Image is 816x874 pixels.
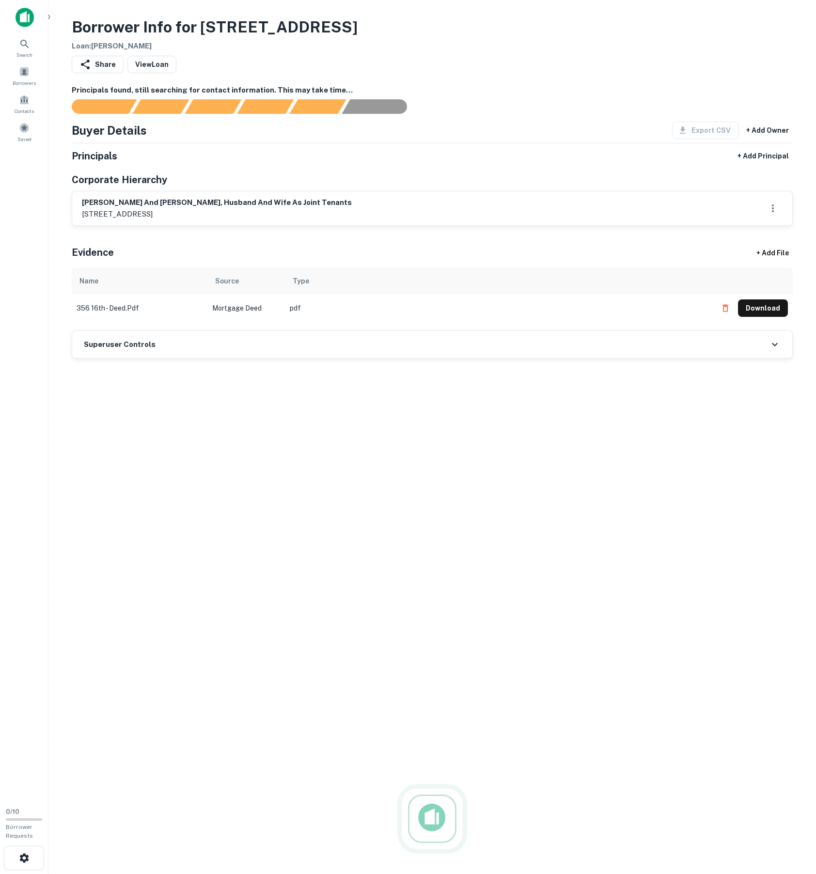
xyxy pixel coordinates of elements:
[742,122,793,139] button: + Add Owner
[72,267,793,330] div: scrollable content
[72,41,358,52] h6: Loan : [PERSON_NAME]
[13,79,36,87] span: Borrowers
[738,299,788,317] button: Download
[717,300,734,316] button: Delete file
[72,149,117,163] h5: Principals
[293,275,309,287] div: Type
[3,34,46,61] a: Search
[72,122,147,139] h4: Buyer Details
[289,99,346,114] div: Principals found, still searching for contact information. This may take time...
[15,107,34,115] span: Contacts
[3,91,46,117] a: Contacts
[79,275,98,287] div: Name
[60,99,133,114] div: Sending borrower request to AI...
[185,99,241,114] div: Documents found, AI parsing details...
[207,295,285,322] td: Mortgage Deed
[6,824,33,839] span: Borrower Requests
[17,135,31,143] span: Saved
[3,119,46,145] a: Saved
[6,808,19,815] span: 0 / 10
[768,796,816,843] iframe: Chat Widget
[72,267,207,295] th: Name
[215,275,239,287] div: Source
[72,56,124,73] button: Share
[84,339,156,350] h6: Superuser Controls
[72,295,207,322] td: 356 16th - deed.pdf
[72,245,114,260] h5: Evidence
[82,208,352,220] p: [STREET_ADDRESS]
[16,51,32,59] span: Search
[82,197,352,208] h6: [PERSON_NAME] and [PERSON_NAME], husband and wife as joint tenants
[738,244,806,262] div: + Add File
[285,267,712,295] th: Type
[734,147,793,165] button: + Add Principal
[72,16,358,39] h3: Borrower Info for [STREET_ADDRESS]
[132,99,189,114] div: Your request is received and processing...
[127,56,176,73] a: ViewLoan
[207,267,285,295] th: Source
[3,62,46,89] a: Borrowers
[237,99,294,114] div: Principals found, AI now looking for contact information...
[72,172,167,187] h5: Corporate Hierarchy
[16,8,34,27] img: capitalize-icon.png
[285,295,712,322] td: pdf
[342,99,419,114] div: AI fulfillment process complete.
[72,85,793,96] h6: Principals found, still searching for contact information. This may take time...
